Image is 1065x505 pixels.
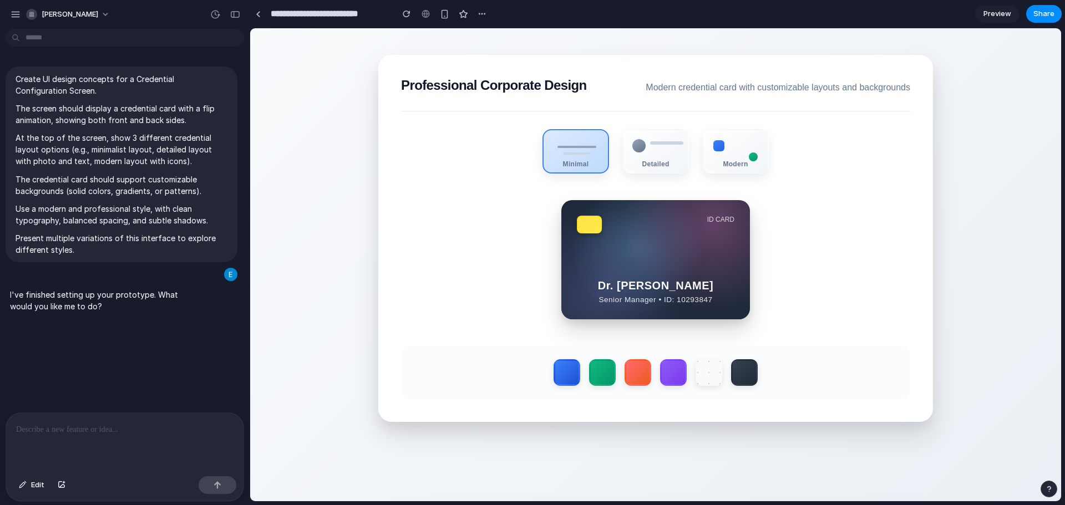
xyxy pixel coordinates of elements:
p: Present multiple variations of this interface to explore different styles. [16,232,227,256]
span: Preview [983,8,1011,19]
p: Use a modern and professional style, with clean typography, balanced spacing, and subtle shadows. [16,203,227,226]
span: Edit [31,480,44,491]
div: ID CARD [457,187,484,195]
div: Detailed [373,132,438,140]
h2: Professional Corporate Design [151,49,337,65]
span: Share [1033,8,1054,19]
span: Modern credential card with customizable layouts and backgrounds [395,54,660,64]
a: Preview [975,5,1020,23]
div: Minimal [293,132,358,140]
p: The credential card should support customizable backgrounds (solid colors, gradients, or patterns). [16,174,227,197]
div: Modern [453,132,518,140]
small: Senior Manager • ID: 10293847 [327,267,484,276]
button: Share [1026,5,1062,23]
p: The screen should display a credential card with a flip animation, showing both front and back si... [16,103,227,126]
strong: Dr. [PERSON_NAME] [327,251,484,264]
span: [PERSON_NAME] [42,9,98,20]
button: [PERSON_NAME] [22,6,115,23]
button: Edit [13,476,50,494]
p: Create UI design concepts for a Credential Configuration Screen. [16,73,227,96]
p: I've finished setting up your prototype. What would you like me to do? [10,289,195,312]
p: At the top of the screen, show 3 different credential layout options (e.g., minimalist layout, de... [16,132,227,167]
